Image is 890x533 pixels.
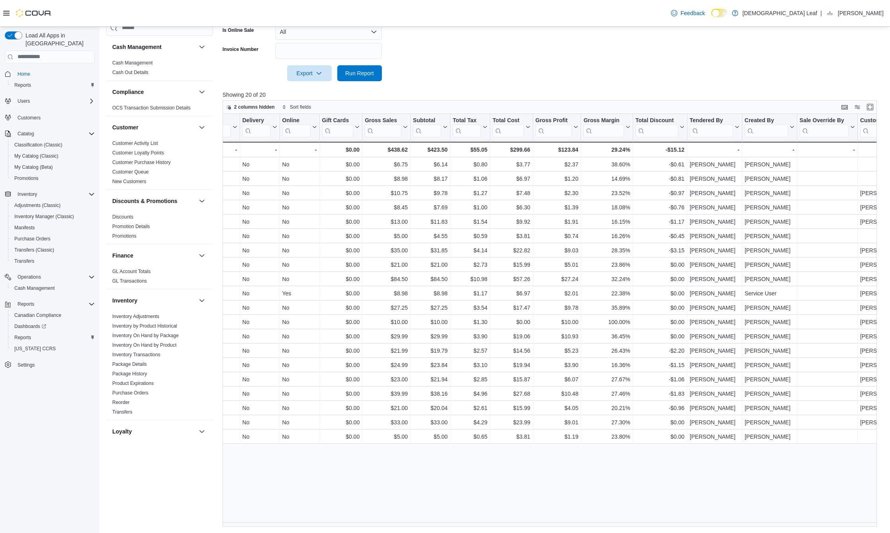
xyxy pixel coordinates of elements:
button: Inventory [2,189,98,200]
div: $1.39 [535,203,578,212]
div: $0.00 [322,174,360,184]
button: My Catalog (Classic) [8,150,98,162]
button: Online [282,117,317,137]
div: No [242,217,277,226]
a: Product Expirations [112,381,154,386]
button: Reports [8,332,98,343]
h3: Customer [112,123,138,131]
button: Total Discount [635,117,684,137]
span: My Catalog (Beta) [14,164,53,170]
a: Promotions [11,174,42,183]
div: Discounts & Promotions [106,212,213,244]
div: $2.37 [535,160,578,169]
span: Settings [14,360,95,370]
div: Tendered By [690,117,733,125]
div: $1.06 [453,174,487,184]
span: Inventory Manager (Classic) [14,213,74,220]
span: Reports [18,301,34,307]
div: Total Tax [453,117,481,125]
div: $1.91 [535,217,578,226]
button: Export [287,65,332,81]
div: $6.97 [493,174,530,184]
span: Purchase Orders [14,236,51,242]
span: [US_STATE] CCRS [14,346,56,352]
button: Inventory [14,189,40,199]
span: Canadian Compliance [11,310,95,320]
div: $7.48 [493,188,530,198]
div: Sale Override By [800,117,849,137]
div: Type [202,117,231,125]
button: Cash Management [197,42,207,52]
a: New Customers [112,179,146,184]
div: [PERSON_NAME] [690,160,739,169]
div: [PERSON_NAME] [690,174,739,184]
a: Package History [112,371,147,377]
span: 2 columns hidden [234,104,275,110]
div: 38.60% [583,160,630,169]
p: [PERSON_NAME] [838,8,884,18]
a: Inventory On Hand by Package [112,333,179,338]
a: GL Transactions [112,278,147,284]
span: Reports [14,299,95,309]
button: Compliance [112,88,196,96]
a: Inventory Transactions [112,352,160,357]
div: $0.00 [322,203,360,212]
div: Subtotal [413,117,441,125]
button: Customer [112,123,196,131]
span: Feedback [681,9,705,17]
span: Manifests [14,225,35,231]
div: No [282,174,317,184]
a: Dashboards [11,322,49,331]
div: Gross Margin [583,117,624,137]
div: 18.08% [583,203,630,212]
div: 14.69% [583,174,630,184]
div: Type [202,117,231,137]
button: Inventory [197,296,207,305]
div: -$0.61 [635,160,684,169]
span: Promotions [14,175,39,182]
div: $1.27 [453,188,487,198]
a: Transfers [11,256,37,266]
button: Gift Cards [322,117,360,137]
div: 16.15% [583,217,630,226]
span: Customer Activity List [112,140,158,146]
a: Dashboards [8,321,98,332]
span: Inventory [14,189,95,199]
div: No [242,188,277,198]
span: Operations [18,274,41,280]
span: Inventory [18,191,37,197]
span: Operations [14,272,95,282]
h3: Compliance [112,88,144,96]
a: Customer Queue [112,169,149,175]
div: $7.69 [413,203,448,212]
div: Sale [202,217,237,226]
div: $123.84 [535,145,578,154]
div: Created By [745,117,788,137]
div: Sale [202,174,237,184]
button: Sale Override By [800,117,855,137]
button: Operations [14,272,44,282]
span: Transfers [11,256,95,266]
div: - [202,145,237,154]
div: $11.83 [413,217,448,226]
div: No [282,160,317,169]
div: Sale Override By [800,117,849,125]
span: Catalog [18,131,34,137]
div: $9.92 [493,217,530,226]
a: Transfers (Classic) [11,245,57,255]
a: Cash Management [112,60,153,66]
div: No [242,174,277,184]
div: $6.14 [413,160,448,169]
div: Gross Profit [535,117,572,125]
button: Gross Profit [535,117,578,137]
span: Canadian Compliance [14,312,61,318]
h3: Loyalty [112,428,132,435]
div: 23.52% [583,188,630,198]
a: Transfers [112,409,132,415]
span: Reports [14,334,31,341]
div: No [282,217,317,226]
a: Inventory Manager (Classic) [11,212,77,221]
a: Classification (Classic) [11,140,66,150]
div: Total Cost [493,117,524,125]
div: No [282,188,317,198]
